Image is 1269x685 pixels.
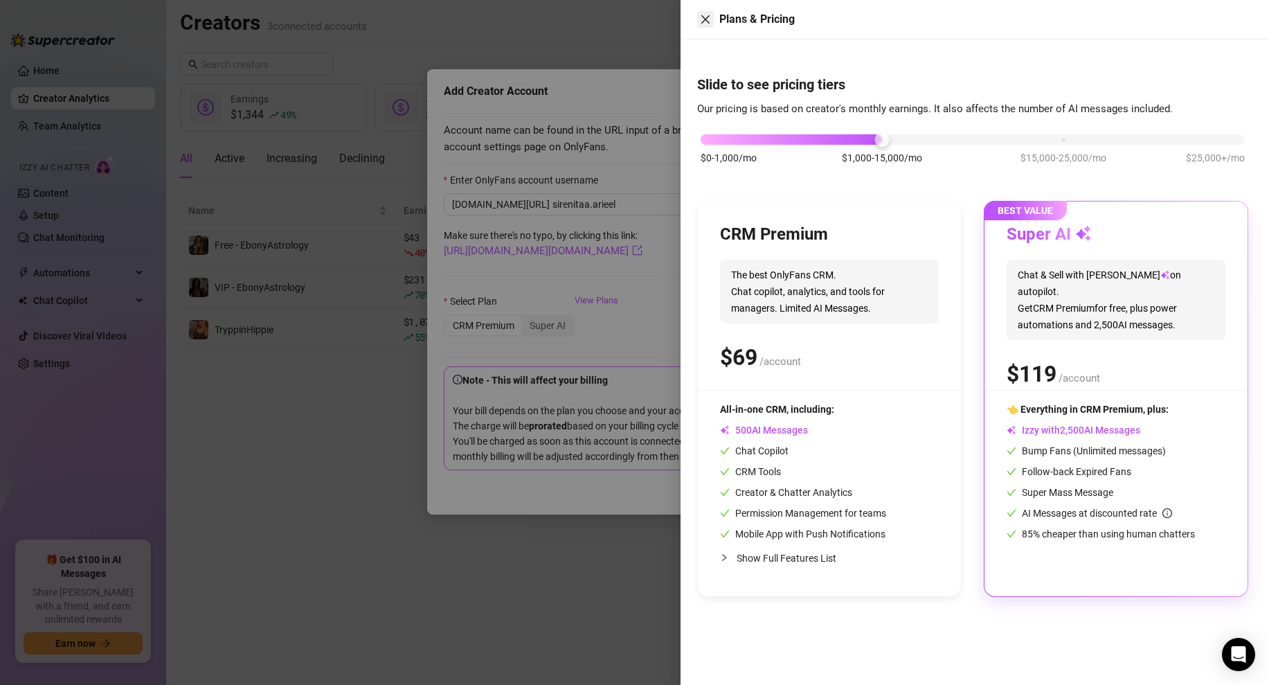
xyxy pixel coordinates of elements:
[1022,508,1172,519] span: AI Messages at discounted rate
[720,508,886,519] span: Permission Management for teams
[720,542,939,574] div: Show Full Features List
[720,344,757,371] span: $
[1162,508,1172,518] span: info-circle
[1007,508,1016,518] span: check
[720,487,852,498] span: Creator & Chatter Analytics
[1007,224,1092,246] h3: Super AI
[720,425,808,436] span: AI Messages
[720,553,728,562] span: collapsed
[1007,425,1140,436] span: Izzy with AI Messages
[720,508,730,518] span: check
[1007,260,1225,340] span: Chat & Sell with [PERSON_NAME] on autopilot. Get CRM Premium for free, plus power automations and...
[720,528,885,540] span: Mobile App with Push Notifications
[1007,488,1016,497] span: check
[719,11,1252,28] div: Plans & Pricing
[1007,466,1131,477] span: Follow-back Expired Fans
[697,103,1173,115] span: Our pricing is based on creator's monthly earnings. It also affects the number of AI messages inc...
[1007,361,1056,387] span: $
[720,467,730,477] span: check
[720,404,834,415] span: All-in-one CRM, including:
[737,553,836,564] span: Show Full Features List
[720,445,789,456] span: Chat Copilot
[1007,487,1113,498] span: Super Mass Message
[720,260,939,323] span: The best OnlyFans CRM. Chat copilot, analytics, and tools for managers. Limited AI Messages.
[984,201,1067,220] span: BEST VALUE
[1186,150,1245,166] span: $25,000+/mo
[1007,404,1169,415] span: 👈 Everything in CRM Premium, plus:
[700,14,711,25] span: close
[720,466,781,477] span: CRM Tools
[697,11,714,28] button: Close
[1007,528,1195,540] span: 85% cheaper than using human chatters
[720,529,730,539] span: check
[1007,446,1016,456] span: check
[1222,638,1255,671] div: Open Intercom Messenger
[720,446,730,456] span: check
[697,75,1252,94] h4: Slide to see pricing tiers
[842,150,922,166] span: $1,000-15,000/mo
[759,355,801,368] span: /account
[701,150,757,166] span: $0-1,000/mo
[1007,467,1016,477] span: check
[1007,445,1166,456] span: Bump Fans (Unlimited messages)
[1059,372,1100,384] span: /account
[720,488,730,497] span: check
[720,224,828,246] h3: CRM Premium
[1020,150,1106,166] span: $15,000-25,000/mo
[1007,529,1016,539] span: check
